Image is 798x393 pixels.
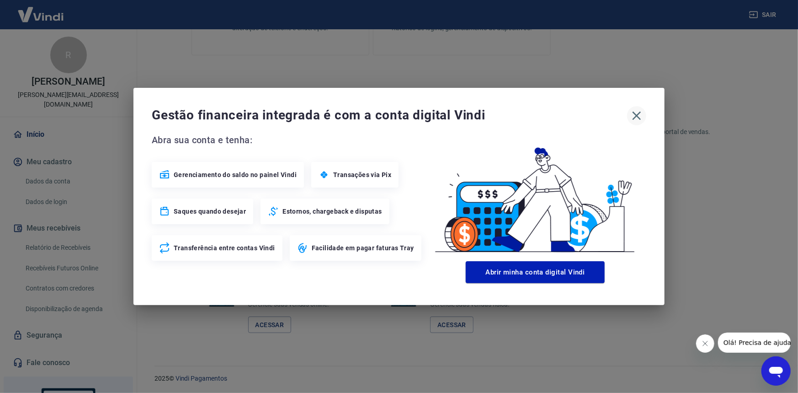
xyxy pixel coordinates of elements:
[696,334,714,353] iframe: Fechar mensagem
[5,6,77,14] span: Olá! Precisa de ajuda?
[466,261,605,283] button: Abrir minha conta digital Vindi
[424,133,646,258] img: Good Billing
[761,356,791,386] iframe: Botão para abrir a janela de mensagens
[152,106,627,124] span: Gestão financeira integrada é com a conta digital Vindi
[333,170,391,179] span: Transações via Pix
[282,207,382,216] span: Estornos, chargeback e disputas
[152,133,424,147] span: Abra sua conta e tenha:
[174,207,246,216] span: Saques quando desejar
[174,170,297,179] span: Gerenciamento do saldo no painel Vindi
[174,243,275,253] span: Transferência entre contas Vindi
[312,243,414,253] span: Facilidade em pagar faturas Tray
[718,333,791,353] iframe: Mensagem da empresa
